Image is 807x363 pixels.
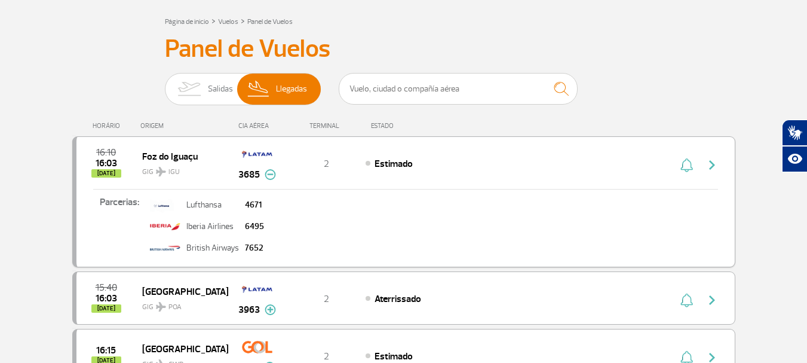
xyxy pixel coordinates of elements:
[339,73,578,105] input: Vuelo, ciudad o compañía aérea
[680,293,693,307] img: sino-painel-voo.svg
[245,244,264,252] p: 7652
[276,74,307,105] span: Llegadas
[782,146,807,172] button: Abrir recursos assistivos.
[324,293,329,305] span: 2
[238,303,260,317] span: 3963
[96,159,117,167] span: 2025-09-25 16:03:00
[150,195,174,215] img: lufthansa_menor.png
[96,294,117,303] span: 2025-09-25 16:03:43
[142,341,219,356] span: [GEOGRAPHIC_DATA]
[91,304,121,313] span: [DATE]
[156,167,166,176] img: destiny_airplane.svg
[238,167,260,182] span: 3685
[150,238,180,258] img: british.png
[91,169,121,178] span: [DATE]
[705,158,719,172] img: seta-direita-painel-voo.svg
[782,120,807,146] button: Abrir tradutor de língua de sinais.
[96,148,116,157] span: 2025-09-25 16:10:00
[228,122,287,130] div: CIA AÉREA
[142,283,219,299] span: [GEOGRAPHIC_DATA]
[168,167,180,178] span: IGU
[76,195,147,250] p: Parcerias:
[218,17,238,26] a: Vuelos
[324,158,329,170] span: 2
[76,122,141,130] div: HORÁRIO
[186,201,239,209] p: Lufthansa
[782,120,807,172] div: Plugin de acessibilidade da Hand Talk.
[150,216,180,237] img: iberia.png
[211,14,216,28] a: >
[705,293,719,307] img: seta-direita-painel-voo.svg
[265,169,276,180] img: menos-info-painel-voo.svg
[375,293,421,305] span: Aterrissado
[142,148,219,164] span: Foz do Iguaçu
[208,74,233,105] span: Salidas
[265,304,276,315] img: mais-info-painel-voo.svg
[142,295,219,313] span: GIG
[165,17,209,26] a: Página de inicio
[324,350,329,362] span: 2
[365,122,462,130] div: ESTADO
[375,350,413,362] span: Estimado
[96,283,117,292] span: 2025-09-25 15:40:00
[375,158,413,170] span: Estimado
[287,122,365,130] div: TERMINAL
[241,74,277,105] img: slider-desembarque
[245,222,264,231] p: 6495
[247,17,293,26] a: Panel de Vuelos
[168,302,182,313] span: POA
[186,244,239,252] p: British Airways
[96,346,116,355] span: 2025-09-25 16:15:00
[245,201,264,209] p: 4671
[680,158,693,172] img: sino-painel-voo.svg
[241,14,245,28] a: >
[140,122,228,130] div: ORIGEM
[186,222,239,231] p: Iberia Airlines
[170,74,208,105] img: slider-embarque
[156,302,166,312] img: destiny_airplane.svg
[142,160,219,178] span: GIG
[165,34,643,64] h3: Panel de Vuelos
